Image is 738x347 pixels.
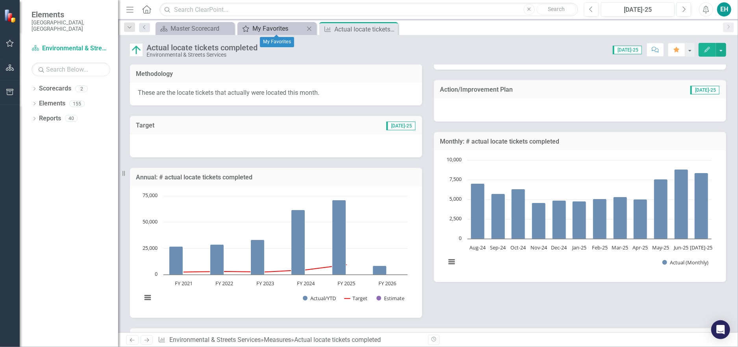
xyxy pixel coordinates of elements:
a: My Favorites [239,24,304,33]
img: Above [130,44,143,56]
text: 25,000 [143,244,158,251]
a: Reports [39,114,61,123]
text: 50,000 [143,218,158,225]
input: Search ClearPoint... [159,3,578,17]
a: Measures [264,336,291,343]
path: Sep-24, 5,728. Actual (Monthly). [491,194,505,239]
text: 0 [459,234,462,242]
text: FY 2021 [175,280,193,287]
div: 2 [75,85,88,92]
span: Search [548,6,565,12]
button: View chart menu, Chart [142,292,153,303]
button: Show Target [345,295,367,302]
div: Chart. Highcharts interactive chart. [442,156,718,274]
div: My Favorites [260,37,294,47]
path: Oct-24, 6,337. Actual (Monthly). [512,189,525,239]
svg: Interactive chart [442,156,716,274]
div: My Favorites [252,24,304,33]
span: Elements [32,10,110,19]
text: Jan-25 [571,244,586,251]
path: FY 2022, 28,765. Actual/YTD. [210,245,224,275]
span: [DATE]-25 [690,86,719,94]
span: [DATE]-25 [613,46,642,54]
path: Aug-24, 7,023. Actual (Monthly). [471,184,485,239]
path: Jan-25, 4,751. Actual (Monthly). [573,201,586,239]
text: Apr-25 [633,244,648,251]
a: Scorecards [39,84,71,93]
div: Actual locate tickets completed [334,24,396,34]
text: 5,000 [449,195,462,202]
div: Chart. Highcharts interactive chart. [138,192,414,310]
text: 7,500 [449,175,462,183]
button: Show Actual/YTD [303,295,336,302]
text: Dec-24 [551,244,567,251]
a: Elements [39,99,65,108]
path: Dec-24, 4,879. Actual (Monthly). [553,201,566,239]
path: FY 2024, 61,613. Actual/YTD. [291,210,305,275]
text: Sep-24 [490,244,506,251]
h3: Annual: # actual locate tickets completed [136,174,416,181]
text: FY 2022 [216,280,234,287]
div: [DATE]-25 [604,5,672,15]
h3: Monthly: # actual locate tickets completed [440,138,720,145]
div: Open Intercom Messenger [711,320,730,339]
path: May-25, 7,560. Actual (Monthly). [654,179,668,239]
button: Show Actual (Monthly) [662,259,708,266]
path: Feb-25, 5,086. Actual (Monthly). [593,199,607,239]
span: [DATE]-25 [386,122,415,130]
path: Nov-24, 4,581. Actual (Monthly). [532,203,546,239]
text: 2,500 [449,215,462,222]
text: May-25 [652,244,669,251]
text: Oct-24 [511,244,527,251]
path: Jul-25, 8,385. Actual (Monthly). [695,173,708,239]
text: FY 2026 [378,280,396,287]
path: FY 2025 , 71,205. Actual/YTD. [332,200,346,275]
path: Jun-25, 8,839. Actual (Monthly). [675,170,688,239]
h3: Methodology [136,70,416,78]
button: View chart menu, Chart [446,257,457,268]
button: Search [537,4,576,15]
a: Master Scorecard [158,24,232,33]
a: Environmental & Streets Services [32,44,110,53]
path: Mar-25, 5,301. Actual (Monthly). [614,197,627,239]
h3: Action/Improvement Plan [440,86,639,93]
img: ClearPoint Strategy [4,9,18,23]
path: Apr-25, 5,045. Actual (Monthly). [634,199,647,239]
a: Environmental & Streets Services [169,336,261,343]
path: FY 2023, 33,293. Actual/YTD. [251,240,265,275]
text: Feb-25 [592,244,608,251]
svg: Interactive chart [138,192,412,310]
div: Environmental & Streets Services [146,52,258,58]
p: These are the locate tickets that actually were located this month. [138,89,414,98]
text: Jun-25 [673,244,688,251]
div: Actual locate tickets completed [146,43,258,52]
text: Aug-24 [469,244,486,251]
div: » » [158,336,422,345]
text: 10,000 [447,156,462,163]
text: FY 2023 [256,280,274,287]
small: [GEOGRAPHIC_DATA], [GEOGRAPHIC_DATA] [32,19,110,32]
text: 75,000 [143,192,158,199]
path: FY 2026, 8,385. Actual/YTD. [373,266,387,275]
div: 40 [65,115,78,122]
input: Search Below... [32,63,110,76]
text: Nov-24 [530,244,547,251]
text: 0 [155,270,158,277]
button: EH [717,2,731,17]
text: Estimate [384,295,404,302]
text: Mar-25 [612,244,629,251]
button: [DATE]-25 [601,2,675,17]
h3: Target [136,122,243,129]
text: FY 2025 [338,280,356,287]
div: Actual locate tickets completed [294,336,381,343]
path: FY 2021, 26,727. Actual/YTD. [169,247,183,275]
div: Master Scorecard [171,24,232,33]
text: [DATE]-25 [690,244,713,251]
text: FY 2024 [297,280,315,287]
button: Show Estimate [376,295,404,302]
div: 155 [69,100,85,107]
